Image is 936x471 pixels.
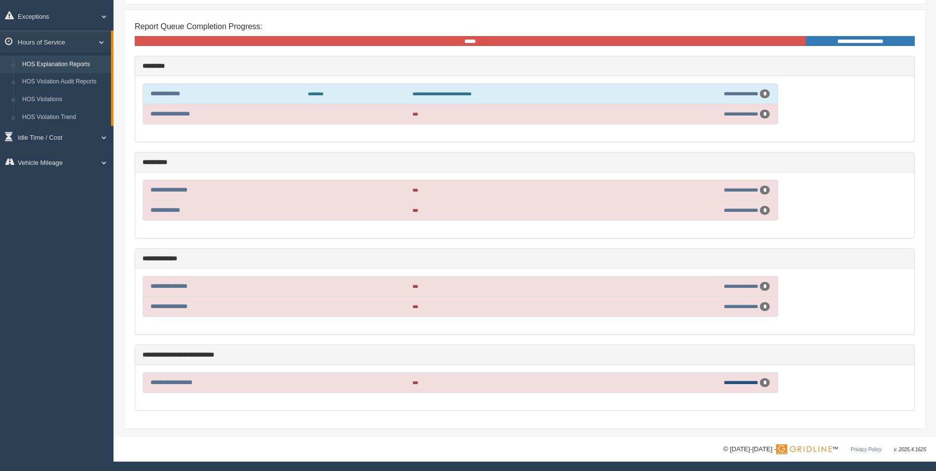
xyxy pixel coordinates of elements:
[776,444,832,454] img: Gridline
[723,444,926,455] div: © [DATE]-[DATE] - ™
[18,56,111,74] a: HOS Explanation Reports
[894,447,926,452] span: v. 2025.4.1625
[135,22,915,31] h4: Report Queue Completion Progress:
[18,109,111,126] a: HOS Violation Trend
[18,73,111,91] a: HOS Violation Audit Reports
[18,91,111,109] a: HOS Violations
[851,447,881,452] a: Privacy Policy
